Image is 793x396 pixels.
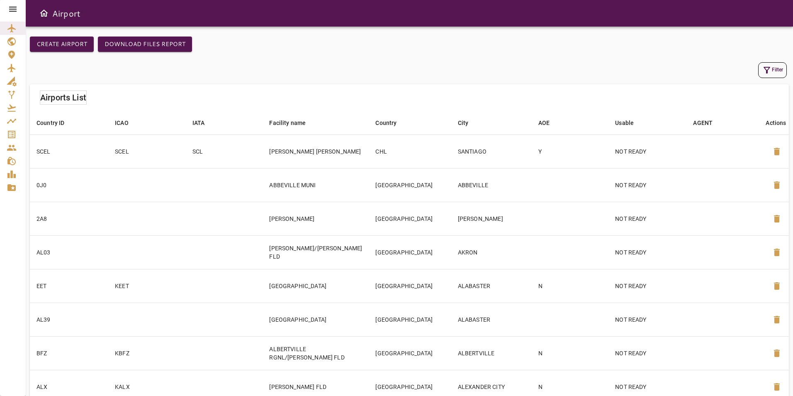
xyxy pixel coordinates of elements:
[263,303,369,336] td: [GEOGRAPHIC_DATA]
[263,269,369,303] td: [GEOGRAPHIC_DATA]
[758,62,787,78] button: Filter
[451,336,532,370] td: ALBERTVILLE
[40,91,86,104] h6: Airports List
[767,242,787,262] button: Delete Airport
[269,118,306,128] div: Facility name
[538,118,550,128] div: AOE
[263,202,369,235] td: [PERSON_NAME]
[115,118,129,128] div: ICAO
[263,336,369,370] td: ALBERTVILLE RGNL/[PERSON_NAME] FLD
[30,303,108,336] td: AL39
[192,118,216,128] span: IATA
[532,134,609,168] td: Y
[772,382,782,392] span: delete
[772,214,782,224] span: delete
[451,235,532,269] td: AKRON
[458,118,469,128] div: City
[369,202,451,235] td: [GEOGRAPHIC_DATA]
[263,235,369,269] td: [PERSON_NAME]/[PERSON_NAME] FLD
[98,37,192,52] button: Download Files Report
[772,247,782,257] span: delete
[451,303,532,336] td: ALABASTER
[369,235,451,269] td: [GEOGRAPHIC_DATA]
[30,37,94,52] button: Create airport
[375,118,396,128] div: Country
[767,175,787,195] button: Delete Airport
[693,118,723,128] span: AGENT
[369,269,451,303] td: [GEOGRAPHIC_DATA]
[615,215,680,223] p: NOT READY
[108,336,185,370] td: KBFZ
[451,202,532,235] td: [PERSON_NAME]
[772,348,782,358] span: delete
[615,383,680,391] p: NOT READY
[30,269,108,303] td: EET
[30,168,108,202] td: 0J0
[52,7,80,20] h6: Airport
[451,269,532,303] td: ALABASTER
[615,349,680,357] p: NOT READY
[615,248,680,257] p: NOT READY
[458,118,479,128] span: City
[532,336,609,370] td: N
[30,202,108,235] td: 2A8
[772,281,782,291] span: delete
[192,118,205,128] div: IATA
[538,118,560,128] span: AOE
[767,142,787,161] button: Delete Airport
[767,343,787,363] button: Delete Airport
[36,118,65,128] div: Country ID
[615,181,680,189] p: NOT READY
[615,147,680,156] p: NOT READY
[369,168,451,202] td: [GEOGRAPHIC_DATA]
[186,134,263,168] td: SCL
[693,118,713,128] div: AGENT
[36,5,52,22] button: Open drawer
[375,118,407,128] span: Country
[30,336,108,370] td: BFZ
[615,315,680,324] p: NOT READY
[263,134,369,168] td: [PERSON_NAME] [PERSON_NAME]
[615,118,634,128] div: Usable
[767,276,787,296] button: Delete Airport
[772,147,782,156] span: delete
[269,118,316,128] span: Facility name
[108,269,185,303] td: KEET
[767,209,787,229] button: Delete Airport
[369,134,451,168] td: CHL
[532,269,609,303] td: N
[36,118,75,128] span: Country ID
[263,168,369,202] td: ABBEVILLE MUNI
[615,118,645,128] span: Usable
[30,134,108,168] td: SCEL
[615,282,680,290] p: NOT READY
[772,180,782,190] span: delete
[369,336,451,370] td: [GEOGRAPHIC_DATA]
[115,118,139,128] span: ICAO
[767,310,787,330] button: Delete Airport
[30,235,108,269] td: AL03
[451,168,532,202] td: ABBEVILLE
[772,315,782,325] span: delete
[451,134,532,168] td: SANTIAGO
[369,303,451,336] td: [GEOGRAPHIC_DATA]
[108,134,185,168] td: SCEL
